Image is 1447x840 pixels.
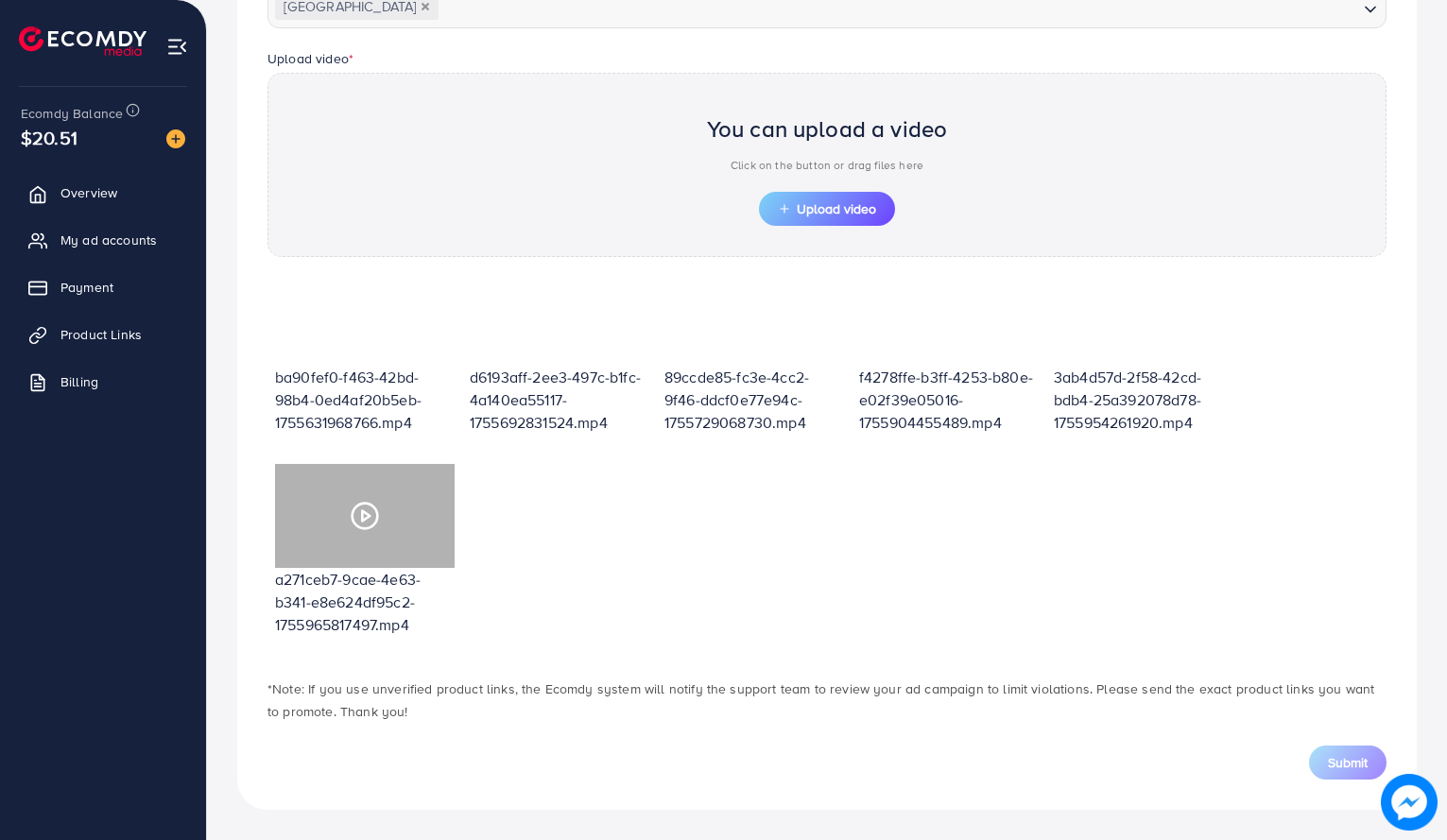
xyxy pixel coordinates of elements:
[1381,774,1438,831] img: image
[60,278,113,297] span: Payment
[778,202,876,215] span: Upload video
[470,366,649,434] p: d6193aff-2ee3-497c-b1fc-4a140ea55117-1755692831524.mp4
[166,36,188,58] img: menu
[267,49,353,68] label: Upload video
[21,104,123,123] span: Ecomdy Balance
[60,183,117,202] span: Overview
[1328,753,1368,772] span: Submit
[19,26,146,56] img: logo
[859,366,1039,434] p: f4278ffe-b3ff-4253-b80e-e02f39e05016-1755904455489.mp4
[1309,746,1387,780] button: Submit
[60,372,98,391] span: Billing
[14,221,192,259] a: My ad accounts
[14,268,192,306] a: Payment
[14,363,192,401] a: Billing
[14,174,192,212] a: Overview
[21,124,78,151] span: $20.51
[267,677,1387,723] p: *Note: If you use unverified product links, the Ecomdy system will notify the support team to rev...
[14,316,192,353] a: Product Links
[60,231,157,249] span: My ad accounts
[707,115,948,143] h2: You can upload a video
[275,366,455,434] p: ba90fef0-f463-42bd-98b4-0ed4af20b5eb-1755631968766.mp4
[1054,366,1233,434] p: 3ab4d57d-2f58-42cd-bdb4-25a392078d78-1755954261920.mp4
[759,192,895,226] button: Upload video
[60,325,142,344] span: Product Links
[421,2,430,11] button: Deselect Pakistan
[275,568,455,636] p: a271ceb7-9cae-4e63-b341-e8e624df95c2-1755965817497.mp4
[166,129,185,148] img: image
[664,366,844,434] p: 89ccde85-fc3e-4cc2-9f46-ddcf0e77e94c-1755729068730.mp4
[707,154,948,177] p: Click on the button or drag files here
